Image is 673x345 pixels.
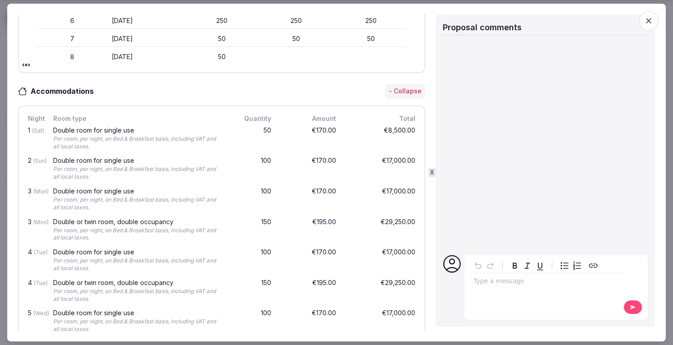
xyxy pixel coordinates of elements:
h3: Accommodations [27,86,103,97]
div: €17,000.00 [345,186,417,213]
span: (Sat) [32,127,44,134]
div: 3 [26,217,44,244]
div: Room type [51,114,223,124]
span: (Sun) [33,158,47,165]
div: €17,000.00 [345,156,417,183]
div: 4 [26,247,44,274]
div: 100 [230,186,273,213]
div: 50 [230,125,273,152]
div: €170.00 [280,308,338,336]
div: [DATE] [112,34,183,43]
div: Double room for single use [53,310,221,317]
span: (Wed) [33,310,49,317]
button: Create link [587,259,600,272]
div: 150 [230,278,273,305]
div: 100 [230,156,273,183]
div: 250 [261,16,332,25]
div: 100 [230,308,273,336]
div: Double or twin room, double occupancy [53,280,221,286]
div: €29,250.00 [345,278,417,305]
div: 250 [186,16,257,25]
button: Bulleted list [558,259,571,272]
span: (Mon) [33,219,49,225]
button: Italic [521,259,534,272]
div: 3 [26,186,44,213]
div: [DATE] [112,53,183,62]
div: €170.00 [280,125,338,152]
div: Per room, per night, on Bed & Breakfast basis, including VAT and all local taxes. [53,288,221,303]
button: - Collapse [385,84,425,98]
div: €195.00 [280,278,338,305]
div: Night [26,114,44,124]
div: 50 [336,34,407,43]
div: 50 [186,34,257,43]
div: €17,000.00 [345,308,417,336]
div: 6 [37,16,108,25]
div: €17,000.00 [345,247,417,274]
div: 7 [37,34,108,43]
div: 50 [261,34,332,43]
div: Quantity [230,114,273,124]
div: Per room, per night, on Bed & Breakfast basis, including VAT and all local taxes. [53,166,221,181]
div: €170.00 [280,186,338,213]
span: (Mon) [33,188,49,195]
span: Proposal comments [443,23,522,32]
div: Per room, per night, on Bed & Breakfast basis, including VAT and all local taxes. [53,257,221,272]
div: 250 [336,16,407,25]
span: (Tue) [34,249,48,256]
div: 150 [230,217,273,244]
button: Underline [534,259,546,272]
span: (Tue) [34,280,48,286]
div: Amount [280,114,338,124]
div: Total [345,114,417,124]
div: €170.00 [280,156,338,183]
div: Per room, per night, on Bed & Breakfast basis, including VAT and all local taxes. [53,318,221,334]
div: Double room for single use [53,188,221,194]
div: Per room, per night, on Bed & Breakfast basis, including VAT and all local taxes. [53,227,221,242]
div: 8 [37,53,108,62]
div: Per room, per night, on Bed & Breakfast basis, including VAT and all local taxes. [53,196,221,212]
div: €170.00 [280,247,338,274]
div: €8,500.00 [345,125,417,152]
div: 5 [26,308,44,336]
button: Bold [509,259,521,272]
div: editable markdown [470,273,623,291]
div: 100 [230,247,273,274]
div: Double room for single use [53,127,221,133]
div: €195.00 [280,217,338,244]
div: Double or twin room, double occupancy [53,219,221,225]
div: 50 [186,53,257,62]
div: toggle group [558,259,583,272]
div: [DATE] [112,16,183,25]
div: 2 [26,156,44,183]
div: Double room for single use [53,158,221,164]
div: €29,250.00 [345,217,417,244]
div: Double room for single use [53,249,221,255]
div: 4 [26,278,44,305]
button: Numbered list [571,259,583,272]
div: 1 [26,125,44,152]
div: Per room, per night, on Bed & Breakfast basis, including VAT and all local taxes. [53,135,221,151]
